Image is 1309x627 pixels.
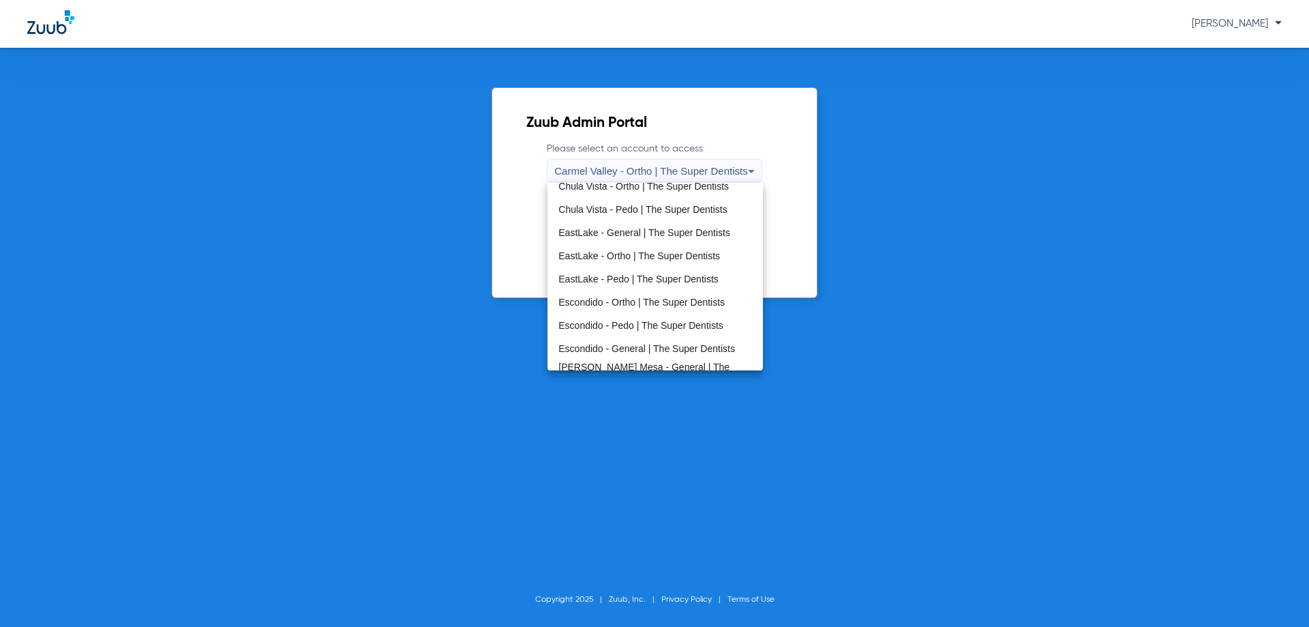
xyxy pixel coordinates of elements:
span: EastLake - Pedo | The Super Dentists [558,274,719,284]
span: EastLake - Ortho | The Super Dentists [558,251,720,261]
span: Chula Vista - Ortho | The Super Dentists [558,181,729,191]
span: Escondido - Ortho | The Super Dentists [558,297,725,307]
span: [PERSON_NAME] Mesa - General | The Super Dentists [558,362,751,381]
span: Escondido - Pedo | The Super Dentists [558,321,723,330]
span: Chula Vista - Pedo | The Super Dentists [558,205,727,214]
span: Escondido - General | The Super Dentists [558,344,735,353]
span: EastLake - General | The Super Dentists [558,228,730,237]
